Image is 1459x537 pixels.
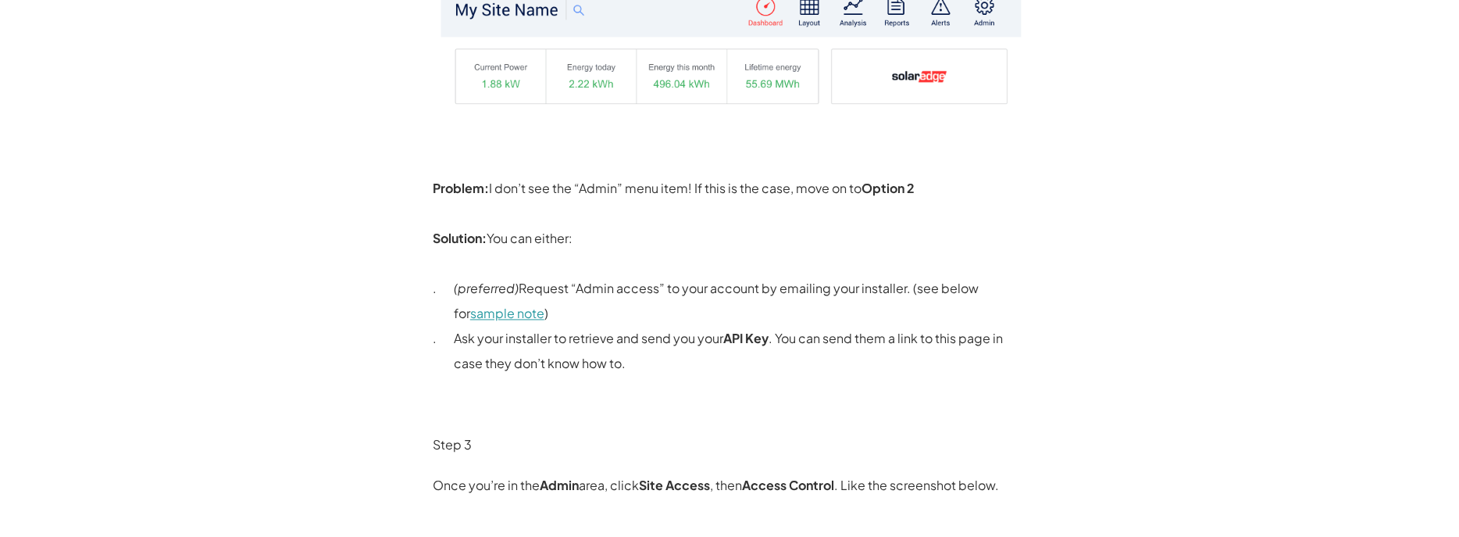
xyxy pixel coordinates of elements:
em: (preferred) [454,281,519,297]
a: sample note [470,306,544,322]
strong: Site Access [639,478,710,494]
strong: Option 2 [861,181,915,197]
strong: Access Control [742,478,834,494]
p: Step 3 [433,433,1026,458]
p: I don’t see the “Admin” menu item! If this is the case, move on to You can either: [433,177,1026,252]
strong: API Key [723,331,769,347]
p: Request “Admin access” to your account by emailing your installer. (see below for ) [454,277,1026,327]
p: Once you’re in the area, click , then . Like the screenshot below. [433,474,1026,499]
strong: Admin [540,478,579,494]
strong: Problem: [433,181,489,197]
strong: Solution: [433,231,487,247]
p: Ask your installer to retrieve and send you your . You can send them a link to this page in case ... [454,327,1026,377]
